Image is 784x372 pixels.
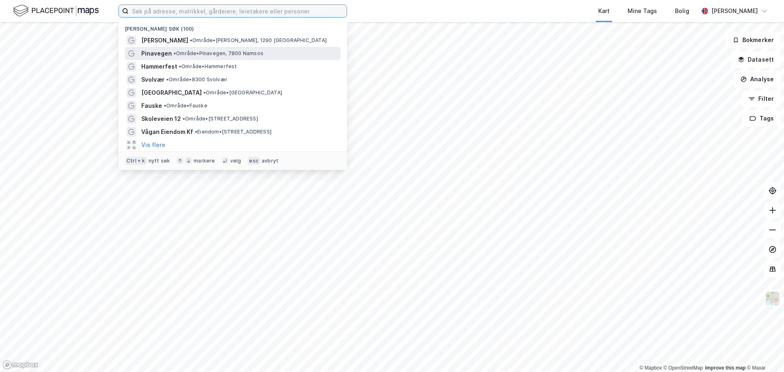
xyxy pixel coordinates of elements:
[174,50,176,56] span: •
[141,88,202,98] span: [GEOGRAPHIC_DATA]
[149,158,170,164] div: nytt søk
[731,51,781,68] button: Datasett
[247,157,260,165] div: esc
[166,76,227,83] span: Område • 8300 Svolvær
[628,6,657,16] div: Mine Tags
[141,62,177,71] span: Hammerfest
[141,140,165,150] button: Vis flere
[262,158,278,164] div: avbryt
[598,6,610,16] div: Kart
[195,129,272,135] span: Eiendom • [STREET_ADDRESS]
[2,360,38,370] a: Mapbox homepage
[194,158,215,164] div: markere
[711,6,758,16] div: [PERSON_NAME]
[743,110,781,127] button: Tags
[190,37,327,44] span: Område • [PERSON_NAME], 1290 [GEOGRAPHIC_DATA]
[129,5,347,17] input: Søk på adresse, matrikkel, gårdeiere, leietakere eller personer
[183,116,258,122] span: Område • [STREET_ADDRESS]
[141,101,162,111] span: Fauske
[179,63,237,70] span: Område • Hammerfest
[743,333,784,372] div: Kontrollprogram for chat
[13,4,99,18] img: logo.f888ab2527a4732fd821a326f86c7f29.svg
[230,158,241,164] div: velg
[141,36,188,45] span: [PERSON_NAME]
[141,49,172,58] span: Pinavegen
[141,75,165,85] span: Svolvær
[179,63,181,69] span: •
[639,365,662,371] a: Mapbox
[743,333,784,372] iframe: Chat Widget
[166,76,169,82] span: •
[164,102,207,109] span: Område • Fauske
[705,365,746,371] a: Improve this map
[141,127,193,137] span: Vågan Eiendom Kf
[765,291,780,306] img: Z
[203,89,282,96] span: Område • [GEOGRAPHIC_DATA]
[141,114,181,124] span: Skoleveien 12
[742,91,781,107] button: Filter
[118,19,347,34] div: [PERSON_NAME] søk (100)
[733,71,781,87] button: Analyse
[183,116,185,122] span: •
[664,365,703,371] a: OpenStreetMap
[190,37,192,43] span: •
[164,102,166,109] span: •
[203,89,206,96] span: •
[675,6,689,16] div: Bolig
[726,32,781,48] button: Bokmerker
[174,50,263,57] span: Område • Pinavegen, 7800 Namsos
[125,157,147,165] div: Ctrl + k
[195,129,197,135] span: •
